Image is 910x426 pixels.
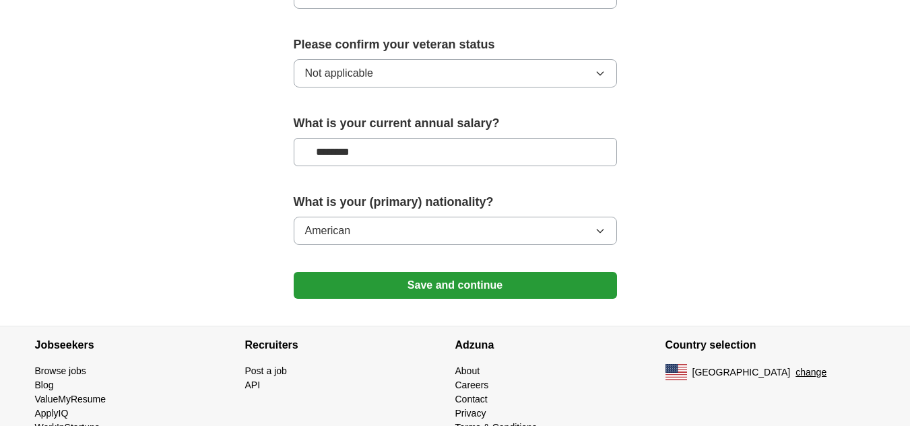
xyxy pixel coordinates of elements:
a: About [455,365,480,376]
h4: Country selection [665,326,876,364]
button: Not applicable [294,59,617,87]
label: What is your current annual salary? [294,114,617,133]
button: change [795,365,826,380]
span: [GEOGRAPHIC_DATA] [692,365,791,380]
label: Please confirm your veteran status [294,36,617,54]
a: ValueMyResume [35,394,106,404]
a: ApplyIQ [35,408,69,419]
a: Contact [455,394,488,404]
span: American [305,223,351,239]
a: Careers [455,380,489,390]
a: Browse jobs [35,365,86,376]
button: American [294,217,617,245]
img: US flag [665,364,687,380]
a: Post a job [245,365,287,376]
button: Save and continue [294,272,617,299]
a: API [245,380,261,390]
span: Not applicable [305,65,373,81]
label: What is your (primary) nationality? [294,193,617,211]
a: Blog [35,380,54,390]
a: Privacy [455,408,486,419]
